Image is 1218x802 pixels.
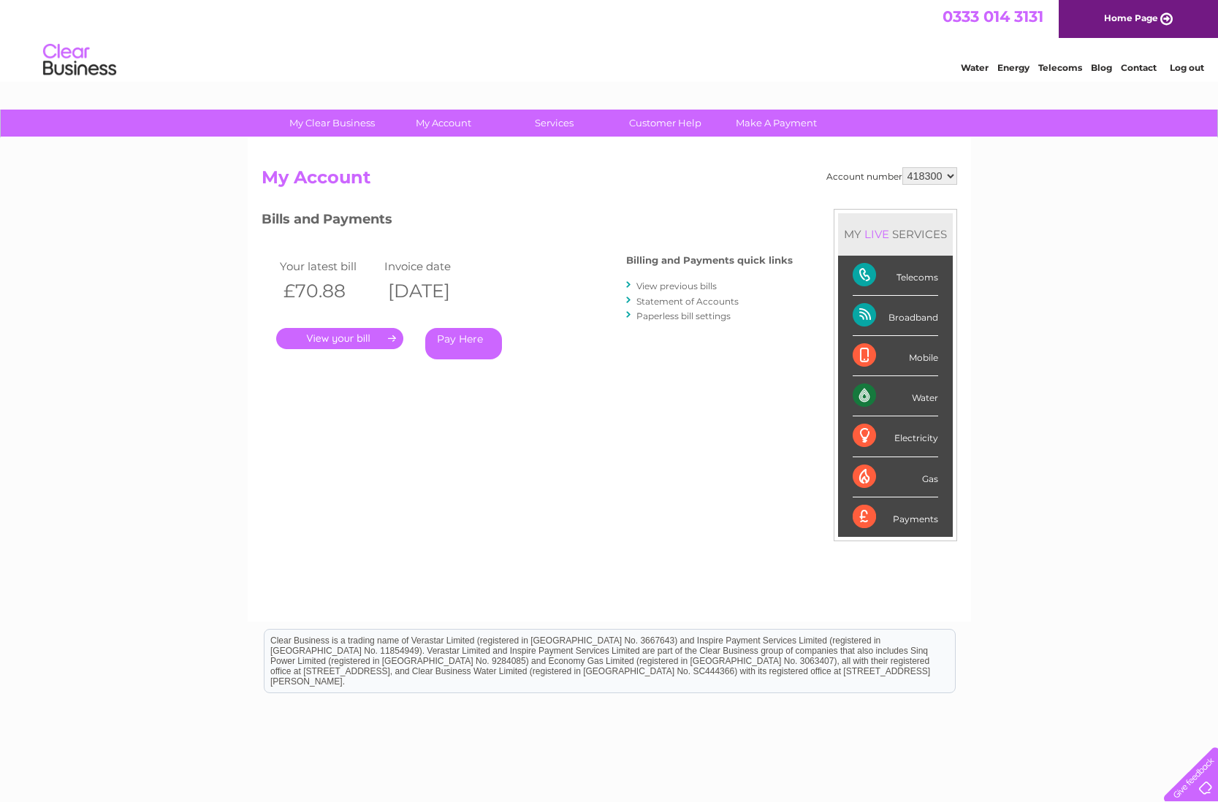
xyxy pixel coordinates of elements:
[853,296,938,336] div: Broadband
[861,227,892,241] div: LIVE
[853,336,938,376] div: Mobile
[276,256,381,276] td: Your latest bill
[826,167,957,185] div: Account number
[853,416,938,457] div: Electricity
[264,8,955,71] div: Clear Business is a trading name of Verastar Limited (registered in [GEOGRAPHIC_DATA] No. 3667643...
[853,256,938,296] div: Telecoms
[636,310,731,321] a: Paperless bill settings
[262,209,793,234] h3: Bills and Payments
[276,328,403,349] a: .
[42,38,117,83] img: logo.png
[626,255,793,266] h4: Billing and Payments quick links
[838,213,953,255] div: MY SERVICES
[381,256,486,276] td: Invoice date
[997,62,1029,73] a: Energy
[262,167,957,195] h2: My Account
[943,7,1043,26] a: 0333 014 3131
[276,276,381,306] th: £70.88
[636,296,739,307] a: Statement of Accounts
[381,276,486,306] th: [DATE]
[605,110,726,137] a: Customer Help
[425,328,502,359] a: Pay Here
[716,110,837,137] a: Make A Payment
[853,376,938,416] div: Water
[1121,62,1157,73] a: Contact
[961,62,989,73] a: Water
[853,457,938,497] div: Gas
[1170,62,1204,73] a: Log out
[853,497,938,537] div: Payments
[272,110,392,137] a: My Clear Business
[494,110,614,137] a: Services
[1038,62,1082,73] a: Telecoms
[1091,62,1112,73] a: Blog
[383,110,503,137] a: My Account
[636,280,717,291] a: View previous bills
